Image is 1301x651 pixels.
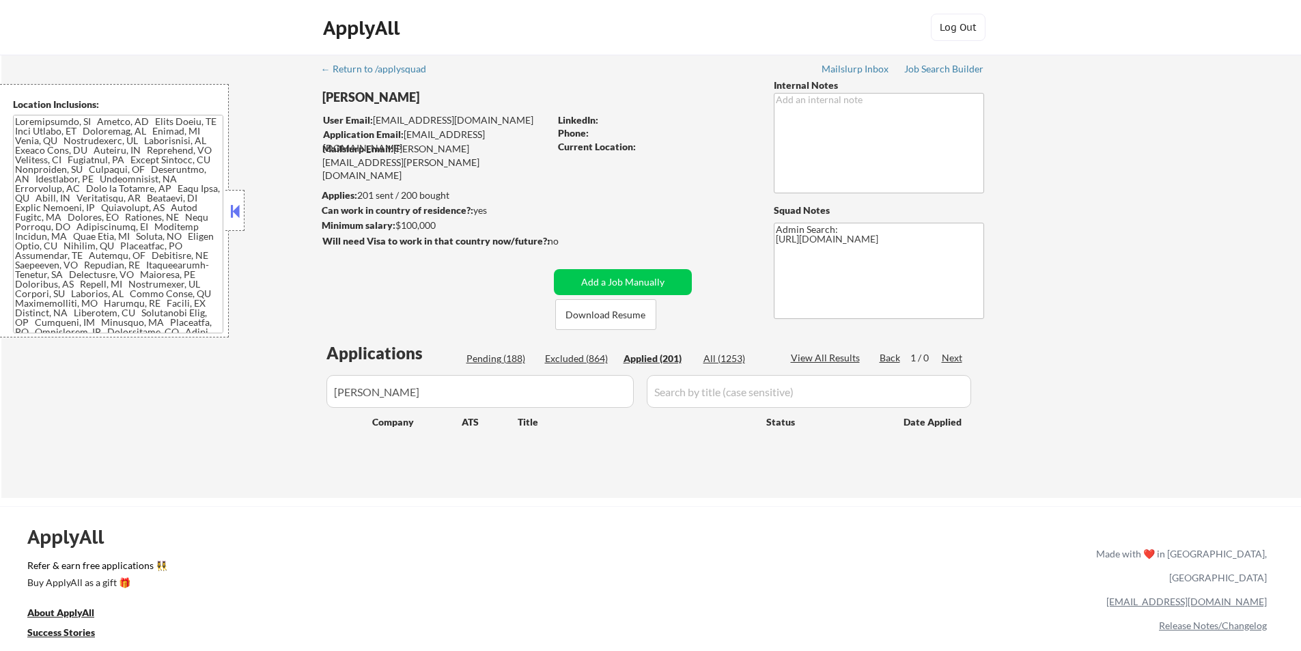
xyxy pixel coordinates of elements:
strong: Application Email: [323,128,404,140]
u: About ApplyAll [27,607,94,618]
a: Release Notes/Changelog [1159,620,1267,631]
strong: Mailslurp Email: [322,143,393,154]
a: Mailslurp Inbox [822,64,890,77]
strong: Minimum salary: [322,219,395,231]
strong: Phone: [558,127,589,139]
div: Status [766,409,884,434]
div: Job Search Builder [904,64,984,74]
div: Title [518,415,753,429]
div: Applications [326,345,462,361]
a: Refer & earn free applications 👯‍♀️ [27,561,811,575]
u: Success Stories [27,626,95,638]
div: Date Applied [904,415,964,429]
a: About ApplyAll [27,605,113,622]
div: Applied (201) [624,352,692,365]
div: 201 sent / 200 bought [322,189,549,202]
div: [EMAIL_ADDRESS][DOMAIN_NAME] [323,113,549,127]
strong: Applies: [322,189,357,201]
div: [PERSON_NAME][EMAIL_ADDRESS][PERSON_NAME][DOMAIN_NAME] [322,142,549,182]
strong: Current Location: [558,141,636,152]
div: Excluded (864) [545,352,613,365]
button: Download Resume [555,299,656,330]
button: Add a Job Manually [554,269,692,295]
div: ← Return to /applysquad [321,64,439,74]
strong: LinkedIn: [558,114,598,126]
div: 1 / 0 [910,351,942,365]
div: Made with ❤️ in [GEOGRAPHIC_DATA], [GEOGRAPHIC_DATA] [1091,542,1267,590]
a: Success Stories [27,625,113,642]
strong: User Email: [323,114,373,126]
div: View All Results [791,351,864,365]
div: Pending (188) [466,352,535,365]
div: yes [322,204,545,217]
div: no [548,234,587,248]
div: Next [942,351,964,365]
div: All (1253) [703,352,772,365]
input: Search by title (case sensitive) [647,375,971,408]
a: Job Search Builder [904,64,984,77]
div: Internal Notes [774,79,984,92]
div: Squad Notes [774,204,984,217]
a: Buy ApplyAll as a gift 🎁 [27,575,164,592]
button: Log Out [931,14,985,41]
div: ApplyAll [323,16,404,40]
a: [EMAIL_ADDRESS][DOMAIN_NAME] [1106,596,1267,607]
div: Mailslurp Inbox [822,64,890,74]
div: [EMAIL_ADDRESS][DOMAIN_NAME] [323,128,549,154]
div: $100,000 [322,219,549,232]
strong: Will need Visa to work in that country now/future?: [322,235,550,247]
div: ATS [462,415,518,429]
div: Location Inclusions: [13,98,223,111]
div: [PERSON_NAME] [322,89,603,106]
strong: Can work in country of residence?: [322,204,473,216]
input: Search by company (case sensitive) [326,375,634,408]
div: ApplyAll [27,525,120,549]
a: ← Return to /applysquad [321,64,439,77]
div: Company [372,415,462,429]
div: Back [880,351,901,365]
div: Buy ApplyAll as a gift 🎁 [27,578,164,587]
